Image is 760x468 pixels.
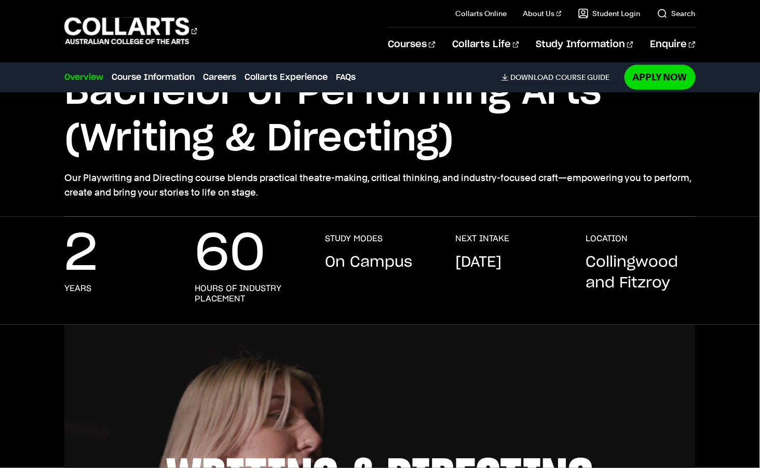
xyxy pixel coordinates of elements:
[455,8,507,19] a: Collarts Online
[455,233,509,244] h3: NEXT INTAKE
[112,71,195,84] a: Course Information
[501,73,618,82] a: DownloadCourse Guide
[586,252,696,294] p: Collingwood and Fitzroy
[64,233,98,275] p: 2
[195,233,265,275] p: 60
[625,65,696,89] a: Apply Now
[64,283,91,294] h3: years
[245,71,328,84] a: Collarts Experience
[586,233,628,244] h3: LOCATION
[64,69,695,162] h1: Bachelor of Performing Arts (Writing & Directing)
[455,252,501,273] p: [DATE]
[203,71,236,84] a: Careers
[64,171,695,200] p: Our Playwriting and Directing course blends practical theatre-making, critical thinking, and indu...
[511,73,554,82] span: Download
[452,27,519,62] a: Collarts Life
[336,71,356,84] a: FAQs
[650,27,695,62] a: Enquire
[325,233,383,244] h3: STUDY MODES
[325,252,412,273] p: On Campus
[388,27,436,62] a: Courses
[523,8,562,19] a: About Us
[64,71,103,84] a: Overview
[578,8,641,19] a: Student Login
[64,16,197,46] div: Go to homepage
[195,283,304,304] h3: hours of industry placement
[657,8,696,19] a: Search
[536,27,633,62] a: Study Information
